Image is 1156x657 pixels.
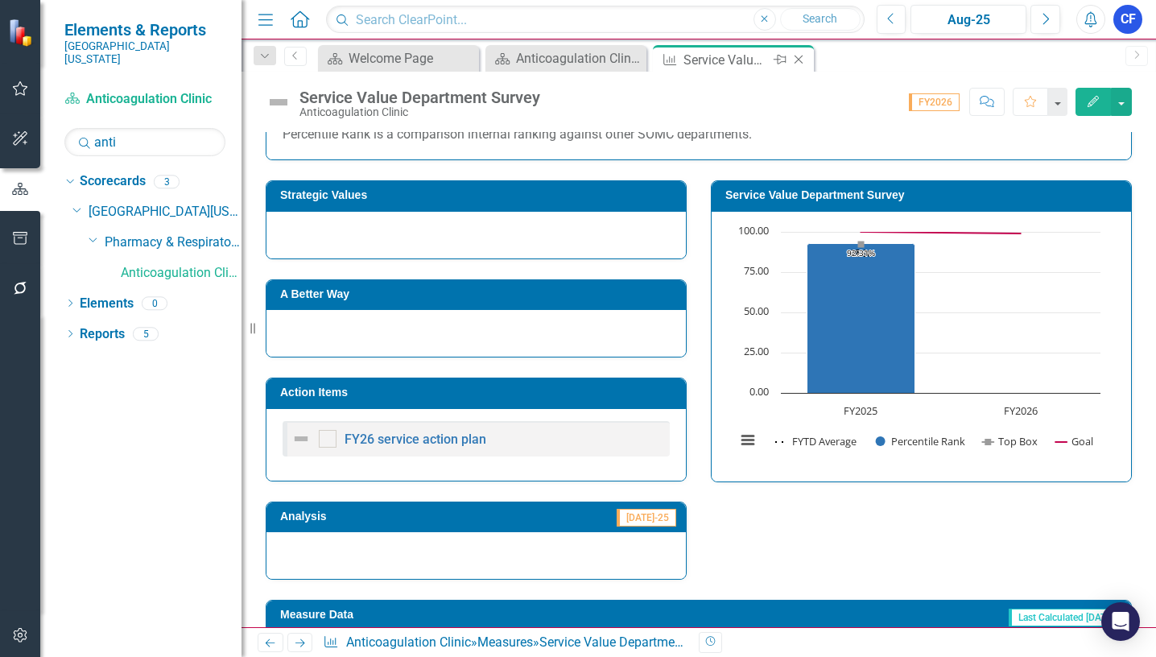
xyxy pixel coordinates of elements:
[323,634,687,652] div: » »
[909,93,960,111] span: FY2026
[858,241,865,247] path: FY2025, 92.31. Top Box.
[133,327,159,341] div: 5
[725,189,1123,201] h3: Service Value Department Survey
[1113,5,1142,34] button: CF
[80,172,146,191] a: Scorecards
[744,263,769,278] text: 75.00
[346,634,471,650] a: Anticoagulation Clinic
[280,189,678,201] h3: Strategic Values
[80,295,134,313] a: Elements
[876,434,966,448] button: Show Percentile Rank
[807,232,1022,394] g: Percentile Rank, series 2 of 4. Bar series with 2 bars.
[617,509,676,527] span: [DATE]-25
[1101,602,1140,641] div: Open Intercom Messenger
[64,128,225,156] input: Search Below...
[322,48,475,68] a: Welcome Page
[349,48,475,68] div: Welcome Page
[280,609,609,621] h3: Measure Data
[847,247,875,258] text: 92.31%
[1004,403,1038,418] text: FY2026
[64,20,225,39] span: Elements & Reports
[299,106,540,118] div: Anticoagulation Clinic
[280,386,678,399] h3: Action Items
[326,6,864,34] input: Search ClearPoint...
[1009,609,1121,626] span: Last Calculated [DATE]
[489,48,642,68] a: Anticoagulation Clinic Dashboard
[283,122,1115,144] p: Percentile Rank is a comparison internal ranking against other SOMC departments.
[345,432,486,447] a: FY26 service action plan
[1055,434,1093,448] button: Show Goal
[299,89,540,106] div: Service Value Department Survey
[64,39,225,66] small: [GEOGRAPHIC_DATA][US_STATE]
[916,10,1021,30] div: Aug-25
[683,50,770,70] div: Service Value Department Survey
[105,233,242,252] a: Pharmacy & Respiratory
[780,8,861,31] button: Search
[738,223,769,238] text: 100.00
[154,175,180,188] div: 3
[121,264,242,283] a: Anticoagulation Clinic
[64,90,225,109] a: Anticoagulation Clinic
[803,12,837,25] span: Search
[280,288,678,300] h3: A Better Way
[910,5,1026,34] button: Aug-25
[858,241,865,247] g: Top Box, series 3 of 4. Line with 2 data points.
[8,18,36,46] img: ClearPoint Strategy
[142,296,167,310] div: 0
[291,429,311,448] img: Not Defined
[539,634,728,650] div: Service Value Department Survey
[477,634,533,650] a: Measures
[737,429,759,452] button: View chart menu, Chart
[744,304,769,318] text: 50.00
[807,243,915,393] path: FY2025, 93. Percentile Rank.
[80,325,125,344] a: Reports
[728,224,1115,465] div: Chart. Highcharts interactive chart.
[728,224,1109,465] svg: Interactive chart
[775,434,858,448] button: Show FYTD Average
[516,48,642,68] div: Anticoagulation Clinic Dashboard
[982,434,1038,448] button: Show Top Box
[266,89,291,115] img: Not Defined
[749,384,769,399] text: 0.00
[280,510,452,523] h3: Analysis
[89,203,242,221] a: [GEOGRAPHIC_DATA][US_STATE]
[844,403,877,418] text: FY2025
[744,344,769,358] text: 25.00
